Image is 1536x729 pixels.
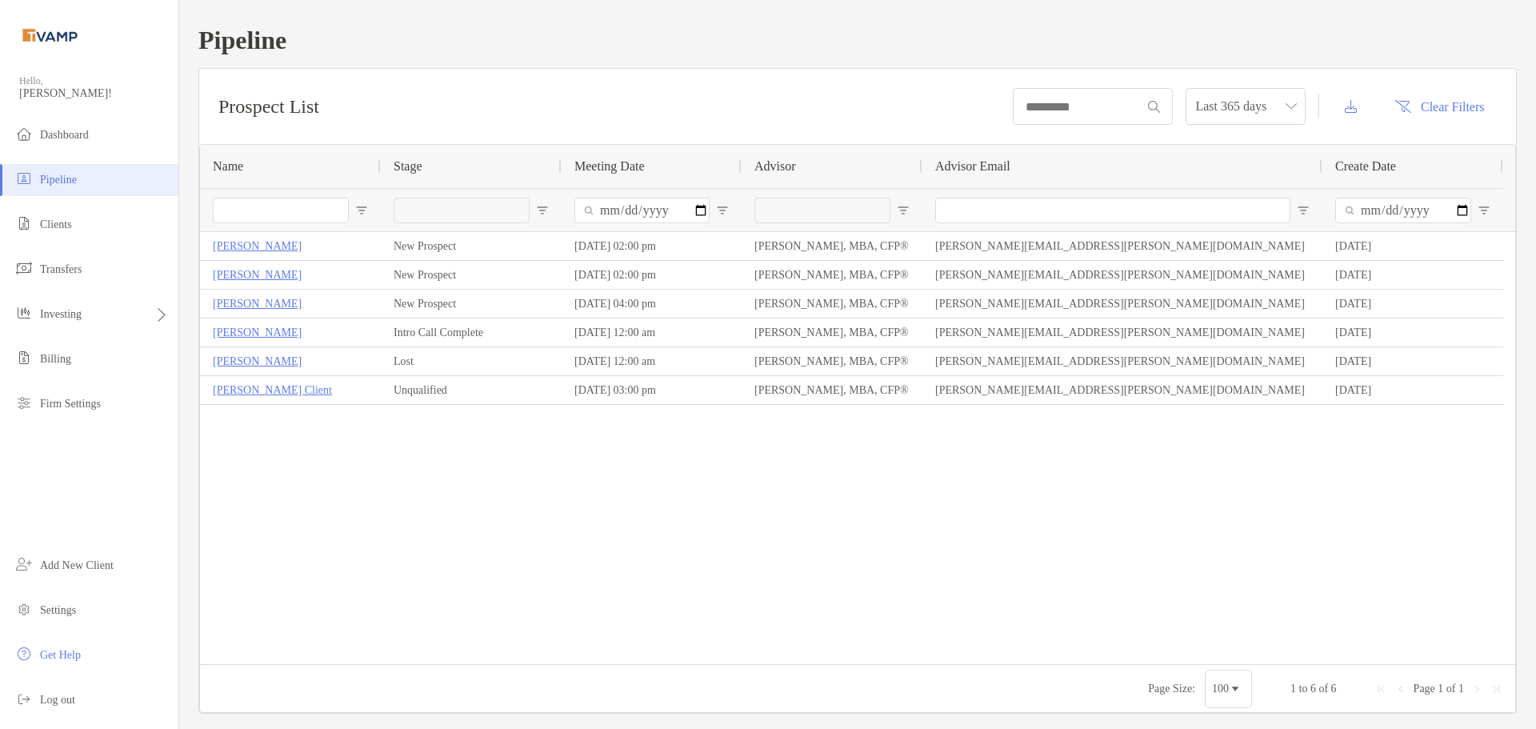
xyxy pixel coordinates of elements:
[381,318,562,346] div: Intro Call Complete
[40,218,72,230] span: Clients
[742,261,922,289] div: [PERSON_NAME], MBA, CFP®
[935,198,1290,223] input: Advisor Email Filter Input
[1318,683,1328,695] span: of
[897,204,910,217] button: Open Filter Menu
[1446,683,1456,695] span: of
[1148,101,1160,113] img: input icon
[14,555,34,574] img: add_new_client icon
[562,261,742,289] div: [DATE] 02:00 pm
[574,159,645,174] span: Meeting Date
[355,204,368,217] button: Open Filter Menu
[213,198,349,223] input: Name Filter Input
[198,26,1517,55] h1: Pipeline
[1322,318,1503,346] div: [DATE]
[1382,89,1497,124] button: Clear Filters
[1195,89,1296,124] span: Last 365 days
[1470,683,1483,695] div: Next Page
[40,308,82,320] span: Investing
[922,318,1322,346] div: [PERSON_NAME][EMAIL_ADDRESS][PERSON_NAME][DOMAIN_NAME]
[1478,204,1490,217] button: Open Filter Menu
[1322,290,1503,318] div: [DATE]
[935,159,1010,174] span: Advisor Email
[1299,683,1308,695] span: to
[40,604,76,616] span: Settings
[14,214,34,233] img: clients icon
[742,347,922,375] div: [PERSON_NAME], MBA, CFP®
[14,348,34,367] img: billing icon
[1375,683,1388,695] div: First Page
[742,290,922,318] div: [PERSON_NAME], MBA, CFP®
[754,159,796,174] span: Advisor
[1322,347,1503,375] div: [DATE]
[40,649,81,661] span: Get Help
[218,96,319,118] h3: Prospect List
[381,232,562,260] div: New Prospect
[213,159,243,174] span: Name
[40,353,71,365] span: Billing
[1322,232,1503,260] div: [DATE]
[14,124,34,143] img: dashboard icon
[213,265,302,285] a: [PERSON_NAME]
[1297,204,1310,217] button: Open Filter Menu
[1212,683,1229,695] div: 100
[1205,670,1252,708] div: Page Size
[14,644,34,663] img: get-help icon
[381,347,562,375] div: Lost
[40,263,82,275] span: Transfers
[574,198,710,223] input: Meeting Date Filter Input
[40,559,114,571] span: Add New Client
[562,290,742,318] div: [DATE] 04:00 pm
[40,694,75,706] span: Log out
[14,393,34,412] img: firm-settings icon
[1438,683,1443,695] span: 1
[562,232,742,260] div: [DATE] 02:00 pm
[1490,683,1502,695] div: Last Page
[742,232,922,260] div: [PERSON_NAME], MBA, CFP®
[922,261,1322,289] div: [PERSON_NAME][EMAIL_ADDRESS][PERSON_NAME][DOMAIN_NAME]
[14,599,34,619] img: settings icon
[14,689,34,708] img: logout icon
[1322,376,1503,404] div: [DATE]
[1394,683,1407,695] div: Previous Page
[19,87,169,100] span: [PERSON_NAME]!
[40,174,77,186] span: Pipeline
[213,380,332,400] a: [PERSON_NAME] Client
[14,169,34,188] img: pipeline icon
[213,351,302,371] a: [PERSON_NAME]
[562,318,742,346] div: [DATE] 12:00 am
[1335,159,1396,174] span: Create Date
[14,258,34,278] img: transfers icon
[562,347,742,375] div: [DATE] 12:00 am
[381,376,562,404] div: Unqualified
[1458,683,1464,695] span: 1
[922,347,1322,375] div: [PERSON_NAME][EMAIL_ADDRESS][PERSON_NAME][DOMAIN_NAME]
[14,303,34,322] img: investing icon
[1331,683,1337,695] span: 6
[922,232,1322,260] div: [PERSON_NAME][EMAIL_ADDRESS][PERSON_NAME][DOMAIN_NAME]
[1335,198,1471,223] input: Create Date Filter Input
[742,376,922,404] div: [PERSON_NAME], MBA, CFP®
[1414,683,1435,695] span: Page
[742,318,922,346] div: [PERSON_NAME], MBA, CFP®
[394,159,422,174] span: Stage
[922,376,1322,404] div: [PERSON_NAME][EMAIL_ADDRESS][PERSON_NAME][DOMAIN_NAME]
[381,261,562,289] div: New Prospect
[922,290,1322,318] div: [PERSON_NAME][EMAIL_ADDRESS][PERSON_NAME][DOMAIN_NAME]
[40,398,101,410] span: Firm Settings
[40,129,89,141] span: Dashboard
[562,376,742,404] div: [DATE] 03:00 pm
[536,204,549,217] button: Open Filter Menu
[213,294,302,314] a: [PERSON_NAME]
[1322,261,1503,289] div: [DATE]
[381,290,562,318] div: New Prospect
[1290,683,1296,695] span: 1
[716,204,729,217] button: Open Filter Menu
[213,322,302,342] a: [PERSON_NAME]
[213,236,302,256] p: [PERSON_NAME]
[1148,683,1195,695] div: Page Size:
